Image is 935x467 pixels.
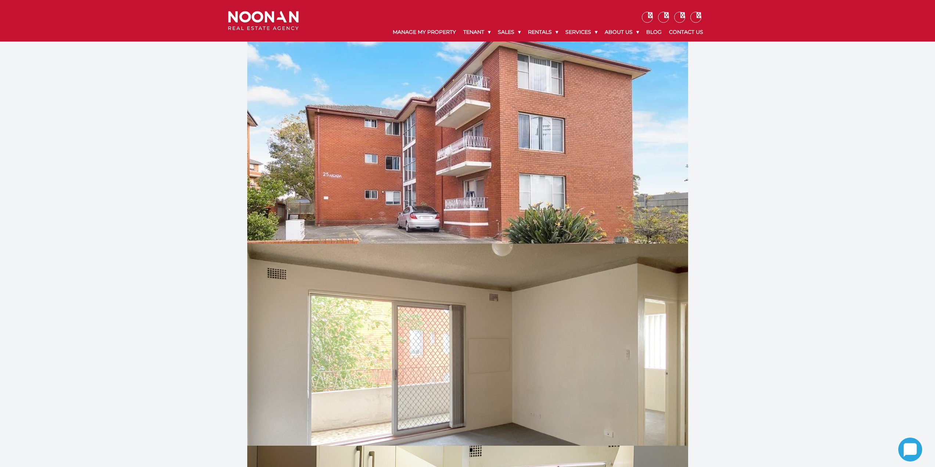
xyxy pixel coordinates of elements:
a: Manage My Property [389,23,460,42]
a: Services [562,23,601,42]
a: About Us [601,23,643,42]
a: Rentals [524,23,562,42]
a: Contact Us [665,23,707,42]
a: Sales [494,23,524,42]
img: Noonan Real Estate Agency [228,11,299,30]
a: Tenant [460,23,494,42]
a: Blog [643,23,665,42]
